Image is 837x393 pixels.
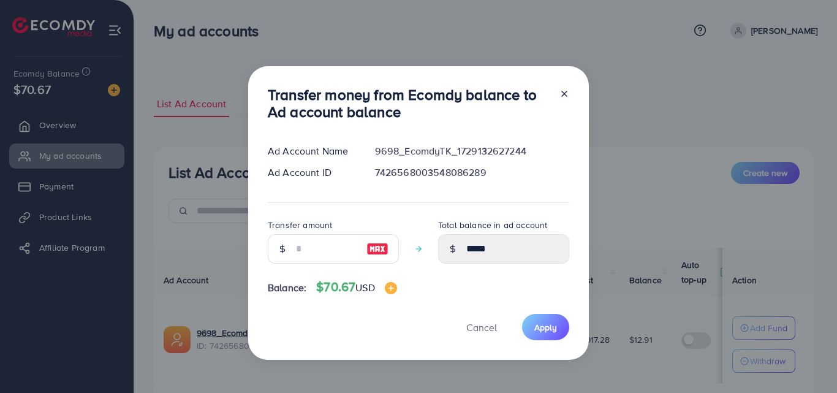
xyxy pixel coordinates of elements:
[466,321,497,334] span: Cancel
[316,280,396,295] h4: $70.67
[451,314,512,340] button: Cancel
[258,144,365,158] div: Ad Account Name
[366,242,388,256] img: image
[268,281,306,295] span: Balance:
[268,219,332,231] label: Transfer amount
[365,166,579,180] div: 7426568003548086289
[385,282,397,294] img: image
[365,144,579,158] div: 9698_EcomdyTK_1729132627244
[258,166,365,180] div: Ad Account ID
[355,281,374,294] span: USD
[785,338,828,384] iframe: Chat
[522,314,569,340] button: Apply
[268,86,550,121] h3: Transfer money from Ecomdy balance to Ad account balance
[438,219,547,231] label: Total balance in ad account
[534,321,557,334] span: Apply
